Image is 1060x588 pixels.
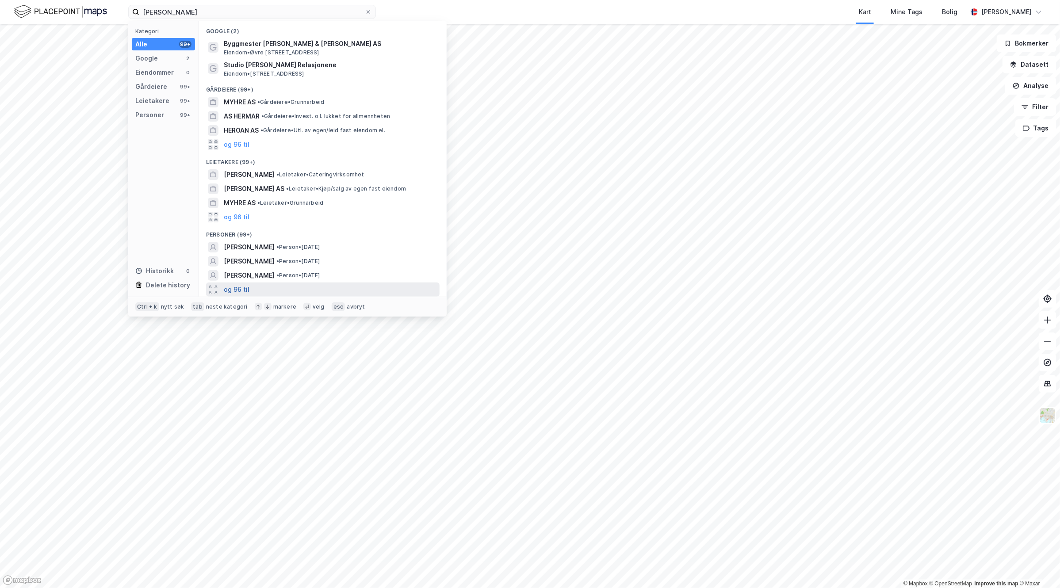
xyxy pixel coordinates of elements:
span: Gårdeiere • Utl. av egen/leid fast eiendom el. [260,127,385,134]
span: • [260,127,263,134]
div: Leietakere (99+) [199,152,447,168]
div: Gårdeiere [135,81,167,92]
span: • [276,258,279,264]
div: markere [273,303,296,310]
iframe: Chat Widget [1016,546,1060,588]
div: 0 [184,69,191,76]
div: Alle [135,39,147,50]
div: 0 [184,267,191,275]
span: • [276,244,279,250]
button: og 96 til [224,284,249,295]
span: Eiendom • Øvre [STREET_ADDRESS] [224,49,319,56]
button: og 96 til [224,139,249,150]
button: Tags [1015,119,1056,137]
div: Delete history [146,280,190,290]
div: avbryt [347,303,365,310]
span: Gårdeiere • Invest. o.l. lukket for allmennheten [261,113,390,120]
div: 99+ [179,41,191,48]
div: esc [332,302,345,311]
div: tab [191,302,204,311]
span: • [257,199,260,206]
img: logo.f888ab2527a4732fd821a326f86c7f29.svg [14,4,107,19]
div: Google [135,53,158,64]
span: • [286,185,289,192]
span: • [276,272,279,279]
span: MYHRE AS [224,97,256,107]
div: Kart [859,7,871,17]
span: HEROAN AS [224,125,259,136]
button: Analyse [1005,77,1056,95]
button: Filter [1014,98,1056,116]
span: Leietaker • Grunnarbeid [257,199,323,206]
div: nytt søk [161,303,184,310]
div: 99+ [179,111,191,118]
div: neste kategori [206,303,248,310]
span: Person • [DATE] [276,272,320,279]
span: [PERSON_NAME] [224,169,275,180]
a: Mapbox [903,580,928,587]
div: Mine Tags [891,7,922,17]
div: Leietakere [135,95,169,106]
div: 99+ [179,83,191,90]
div: Historikk [135,266,174,276]
span: Studio [PERSON_NAME] Relasjonene [224,60,436,70]
div: velg [313,303,325,310]
span: AS HERMAR [224,111,260,122]
button: og 96 til [224,212,249,222]
span: Leietaker • Kjøp/salg av egen fast eiendom [286,185,406,192]
img: Z [1039,407,1056,424]
span: • [261,113,264,119]
span: Eiendom • [STREET_ADDRESS] [224,70,304,77]
button: Bokmerker [997,34,1056,52]
span: Gårdeiere • Grunnarbeid [257,99,324,106]
div: Personer (99+) [199,224,447,240]
span: [PERSON_NAME] [224,242,275,252]
div: Google (2) [199,21,447,37]
span: Person • [DATE] [276,258,320,265]
span: • [276,171,279,178]
span: Byggmester [PERSON_NAME] & [PERSON_NAME] AS [224,38,436,49]
div: Bolig [942,7,957,17]
span: • [257,99,260,105]
span: [PERSON_NAME] [224,256,275,267]
div: Gårdeiere (99+) [199,79,447,95]
span: [PERSON_NAME] AS [224,183,284,194]
a: OpenStreetMap [930,580,972,587]
div: 99+ [179,97,191,104]
span: MYHRE AS [224,198,256,208]
div: [PERSON_NAME] [981,7,1032,17]
span: Person • [DATE] [276,244,320,251]
div: Eiendommer [135,67,174,78]
button: Datasett [1003,56,1056,73]
input: Søk på adresse, matrikkel, gårdeiere, leietakere eller personer [139,5,365,19]
div: 2 [184,55,191,62]
div: Kategori [135,28,195,34]
span: Leietaker • Cateringvirksomhet [276,171,364,178]
div: Ctrl + k [135,302,159,311]
div: Personer [135,110,164,120]
a: Improve this map [975,580,1018,587]
span: [PERSON_NAME] [224,270,275,281]
a: Mapbox homepage [3,575,42,585]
